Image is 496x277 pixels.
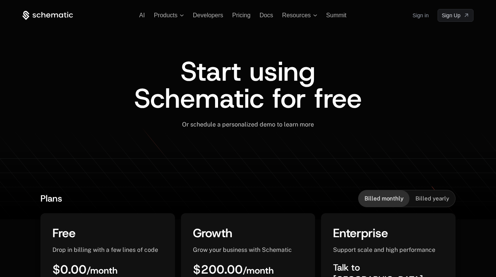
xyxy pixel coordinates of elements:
[139,12,145,18] a: AI
[87,265,118,277] sub: / month
[232,12,251,18] a: Pricing
[282,12,311,19] span: Resources
[333,246,435,253] span: Support scale and high performance
[442,12,460,19] span: Sign Up
[154,12,178,19] span: Products
[40,193,62,205] span: Plans
[365,195,403,202] span: Billed monthly
[412,9,429,21] a: Sign in
[333,225,388,241] span: Enterprise
[193,12,223,18] a: Developers
[438,9,474,22] a: [object Object]
[52,246,158,253] span: Drop in billing with a few lines of code
[260,12,273,18] a: Docs
[182,121,314,128] span: Or schedule a personalized demo to learn more
[193,246,292,253] span: Grow your business with Schematic
[415,195,449,202] span: Billed yearly
[134,53,362,116] span: Start using Schematic for free
[193,225,232,241] span: Growth
[52,225,76,241] span: Free
[326,12,347,18] a: Summit
[243,265,274,277] sub: / month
